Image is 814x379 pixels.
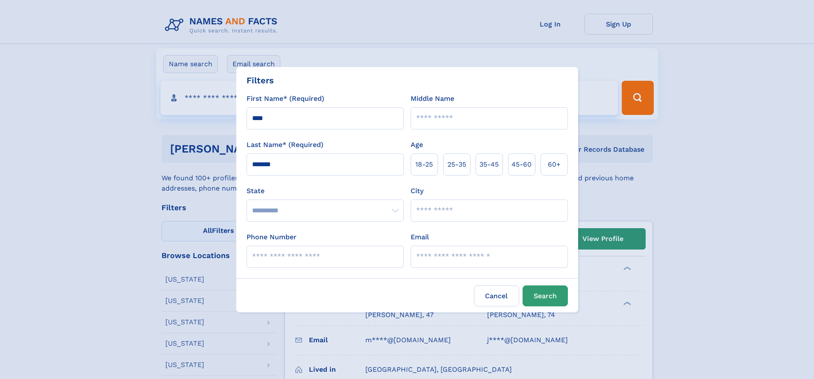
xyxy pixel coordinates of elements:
[411,94,454,104] label: Middle Name
[411,140,423,150] label: Age
[415,159,433,170] span: 18‑25
[511,159,532,170] span: 45‑60
[247,186,404,196] label: State
[474,285,519,306] label: Cancel
[523,285,568,306] button: Search
[411,232,429,242] label: Email
[247,232,297,242] label: Phone Number
[447,159,466,170] span: 25‑35
[411,186,423,196] label: City
[548,159,561,170] span: 60+
[247,74,274,87] div: Filters
[247,94,324,104] label: First Name* (Required)
[247,140,323,150] label: Last Name* (Required)
[479,159,499,170] span: 35‑45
